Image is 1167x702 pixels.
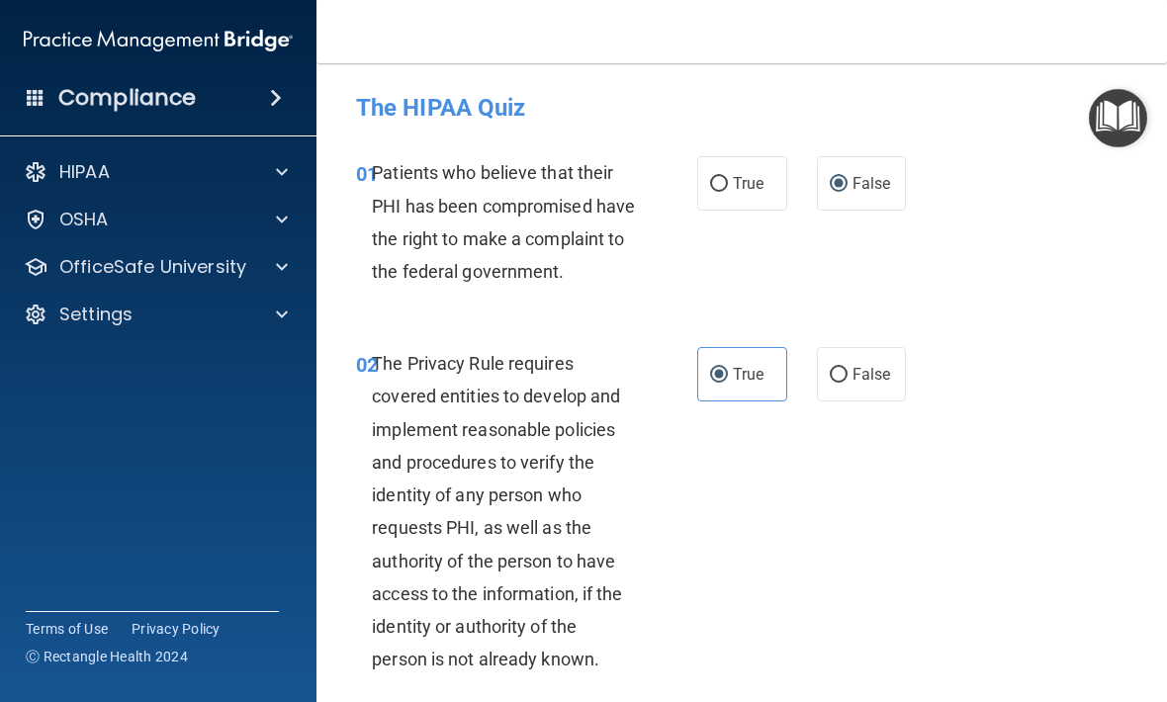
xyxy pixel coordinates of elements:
a: Privacy Policy [132,619,221,639]
input: False [830,368,848,383]
span: False [853,174,891,193]
a: Settings [24,303,288,326]
a: HIPAA [24,160,288,184]
a: Terms of Use [26,619,108,639]
a: OSHA [24,208,288,231]
input: True [710,368,728,383]
p: HIPAA [59,160,110,184]
span: Ⓒ Rectangle Health 2024 [26,647,188,666]
a: OfficeSafe University [24,255,288,279]
span: True [733,174,763,193]
span: Patients who believe that their PHI has been compromised have the right to make a complaint to th... [372,162,635,282]
input: False [830,177,848,192]
span: False [853,365,891,384]
h4: The HIPAA Quiz [356,95,1127,121]
span: The Privacy Rule requires covered entities to develop and implement reasonable policies and proce... [372,353,622,669]
span: True [733,365,763,384]
p: Settings [59,303,133,326]
p: OfficeSafe University [59,255,246,279]
span: 02 [356,353,378,377]
p: OSHA [59,208,109,231]
img: PMB logo [24,21,293,60]
button: Open Resource Center [1089,89,1147,147]
input: True [710,177,728,192]
span: 01 [356,162,378,186]
h4: Compliance [58,84,196,112]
